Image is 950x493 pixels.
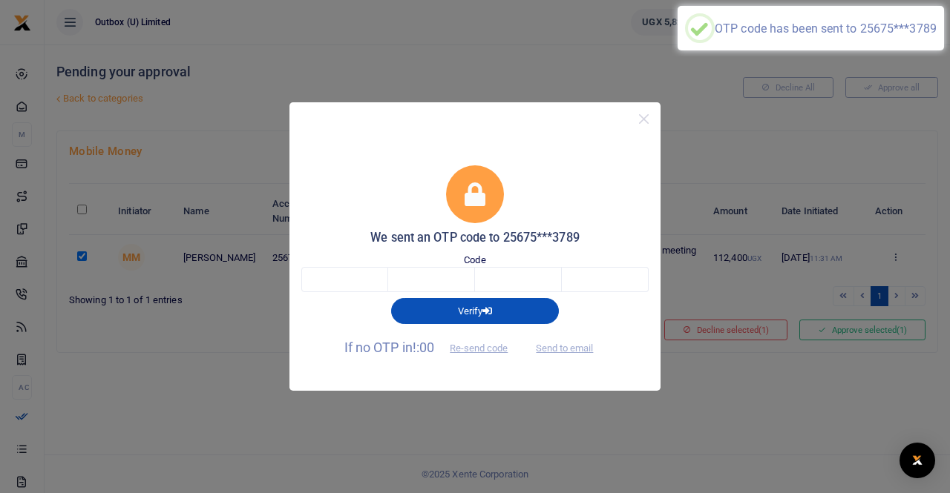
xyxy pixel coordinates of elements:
h5: We sent an OTP code to 25675***3789 [301,231,649,245]
label: Code [464,253,485,268]
button: Verify [391,298,559,323]
div: Open Intercom Messenger [900,443,935,478]
div: OTP code has been sent to 25675***3789 [715,21,937,36]
span: !:00 [413,340,434,355]
span: If no OTP in [344,340,521,355]
button: Close [633,108,655,130]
